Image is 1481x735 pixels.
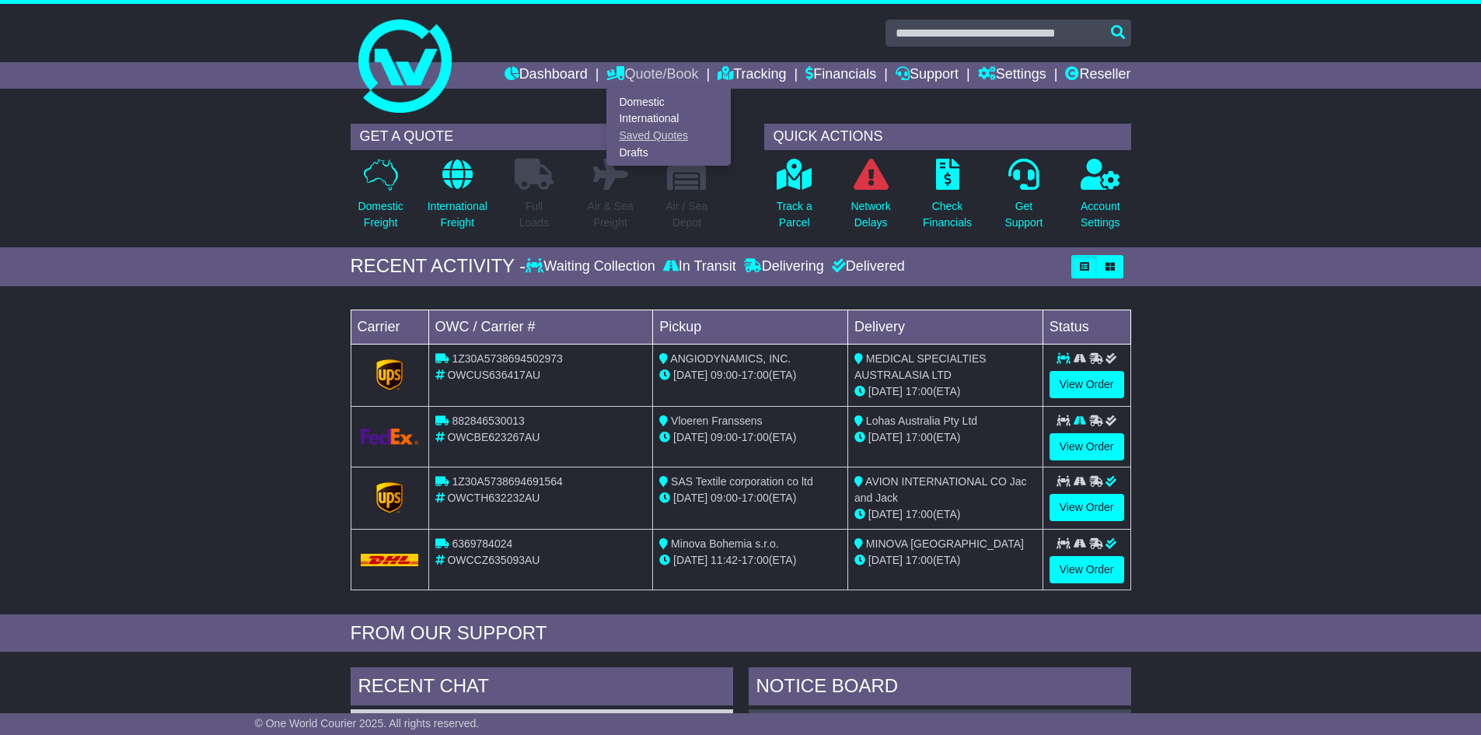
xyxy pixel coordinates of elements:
span: 6369784024 [452,537,512,550]
p: Network Delays [851,198,890,231]
div: RECENT CHAT [351,667,733,709]
span: 17:00 [742,369,769,381]
span: 09:00 [711,492,738,504]
span: 17:00 [742,492,769,504]
p: Air & Sea Freight [588,198,634,231]
p: Domestic Freight [358,198,403,231]
a: View Order [1050,371,1124,398]
span: 09:00 [711,369,738,381]
span: OWCBE623267AU [447,431,540,443]
a: View Order [1050,556,1124,583]
span: [DATE] [673,554,707,566]
a: InternationalFreight [427,158,488,240]
a: Track aParcel [776,158,813,240]
a: GetSupport [1004,158,1043,240]
div: In Transit [659,258,740,275]
span: 17:00 [742,431,769,443]
td: Carrier [351,310,428,344]
span: 17:00 [906,431,933,443]
a: DomesticFreight [357,158,403,240]
div: RECENT ACTIVITY - [351,255,526,278]
div: NOTICE BOARD [749,667,1131,709]
div: (ETA) [854,552,1036,569]
span: OWCCZ635093AU [447,554,540,566]
span: © One World Courier 2025. All rights reserved. [255,717,480,730]
a: Domestic [607,93,730,110]
td: Delivery [847,310,1043,344]
span: 1Z30A5738694502973 [452,352,562,365]
img: GetCarrierServiceLogo [361,429,419,445]
img: GetCarrierServiceLogo [376,482,403,513]
span: Minova Bohemia s.r.o. [671,537,779,550]
div: - (ETA) [659,490,841,506]
span: 882846530013 [452,415,524,427]
p: Full Loads [515,198,554,231]
div: (ETA) [854,429,1036,446]
a: International [607,110,730,128]
p: International Freight [428,198,487,231]
span: 1Z30A5738694691564 [452,475,562,488]
td: Status [1043,310,1130,344]
span: [DATE] [868,508,903,520]
a: View Order [1050,494,1124,521]
span: [DATE] [673,369,707,381]
a: Financials [805,62,876,89]
p: Air / Sea Depot [666,198,708,231]
a: Quote/Book [606,62,698,89]
div: Delivered [828,258,905,275]
span: [DATE] [868,385,903,397]
td: Pickup [653,310,848,344]
a: Tracking [718,62,786,89]
a: NetworkDelays [850,158,891,240]
span: SAS Textile corporation co ltd [671,475,813,488]
span: 09:00 [711,431,738,443]
span: [DATE] [868,431,903,443]
span: [DATE] [673,492,707,504]
span: 17:00 [906,554,933,566]
p: Check Financials [923,198,972,231]
span: 17:00 [906,508,933,520]
img: DHL.png [361,554,419,566]
a: CheckFinancials [922,158,973,240]
div: - (ETA) [659,552,841,569]
div: FROM OUR SUPPORT [351,622,1131,645]
div: (ETA) [854,506,1036,523]
span: MINOVA [GEOGRAPHIC_DATA] [866,537,1024,550]
div: GET A QUOTE [351,124,718,150]
span: Lohas Australia Pty Ltd [866,415,977,427]
a: Reseller [1065,62,1130,89]
p: Get Support [1004,198,1043,231]
p: Track a Parcel [777,198,812,231]
div: Waiting Collection [526,258,658,275]
img: GetCarrierServiceLogo [376,359,403,390]
div: Quote/Book [606,89,731,166]
span: MEDICAL SPECIALTIES AUSTRALASIA LTD [854,352,987,381]
a: Drafts [607,144,730,161]
div: - (ETA) [659,367,841,383]
td: OWC / Carrier # [428,310,653,344]
span: OWCTH632232AU [447,492,540,504]
span: 17:00 [742,554,769,566]
a: Saved Quotes [607,128,730,145]
span: OWCUS636417AU [447,369,540,381]
span: 11:42 [711,554,738,566]
span: AVION INTERNATIONAL CO Jac and Jack [854,475,1027,504]
a: Settings [978,62,1046,89]
p: Account Settings [1081,198,1120,231]
span: Vloeren Franssens [671,415,763,427]
span: [DATE] [673,431,707,443]
a: Support [896,62,959,89]
span: 17:00 [906,385,933,397]
div: QUICK ACTIONS [764,124,1131,150]
div: Delivering [740,258,828,275]
a: AccountSettings [1080,158,1121,240]
span: [DATE] [868,554,903,566]
div: (ETA) [854,383,1036,400]
a: Dashboard [505,62,588,89]
div: - (ETA) [659,429,841,446]
a: View Order [1050,433,1124,460]
span: ANGIODYNAMICS, INC. [670,352,791,365]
